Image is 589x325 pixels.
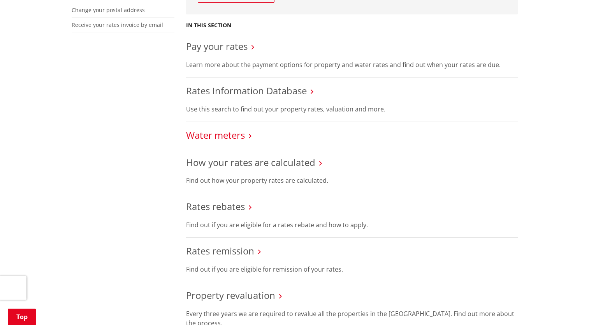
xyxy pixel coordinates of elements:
[186,200,245,213] a: Rates rebates
[72,21,163,28] a: Receive your rates invoice by email
[72,6,145,14] a: Change your postal address
[186,60,518,69] p: Learn more about the payment options for property and water rates and find out when your rates ar...
[186,104,518,114] p: Use this search to find out your property rates, valuation and more.
[186,220,518,230] p: Find out if you are eligible for a rates rebate and how to apply.
[186,84,307,97] a: Rates Information Database
[186,129,245,141] a: Water meters
[186,265,518,274] p: Find out if you are eligible for remission of your rates.
[553,292,581,320] iframe: Messenger Launcher
[186,22,231,29] h5: In this section
[186,244,254,257] a: Rates remission
[186,156,315,169] a: How your rates are calculated
[186,289,275,302] a: Property revaluation
[186,176,518,185] p: Find out how your property rates are calculated.
[186,40,248,53] a: Pay your rates
[8,309,36,325] a: Top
